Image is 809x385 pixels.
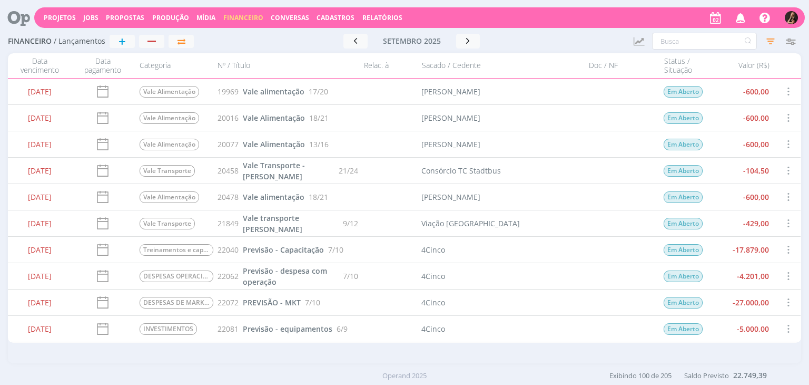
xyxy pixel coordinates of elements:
[41,14,79,22] button: Projetos
[71,56,134,75] div: Data pagamento
[664,86,703,98] span: Em Aberto
[659,56,712,75] div: Status / Situação
[328,244,343,255] span: 7/10
[243,112,305,123] a: Vale Alimentação
[243,297,301,307] span: PREVISÃO - MKT
[309,112,329,123] span: 18/21
[784,8,798,27] button: L
[223,13,263,22] span: Financeiro
[664,218,703,229] span: Em Aberto
[8,342,71,368] div: [DATE]
[8,79,71,104] div: [DATE]
[140,218,195,229] span: Vale Transporte
[309,191,328,203] span: 18/21
[383,36,441,46] span: setembro 2025
[218,139,239,150] span: 20077
[218,165,239,176] span: 20458
[422,112,481,123] div: [PERSON_NAME]
[149,14,192,22] button: Produção
[664,244,703,256] span: Em Aberto
[305,297,320,308] span: 7/10
[218,244,239,255] span: 22040
[110,35,135,48] button: +
[343,271,359,282] span: 7/10
[243,266,327,287] span: Previsão - despesa com operação
[103,14,147,22] button: Propostas
[218,323,239,334] span: 22081
[243,265,339,287] a: Previsão - despesa com operação
[609,371,672,380] span: Exibindo 100 de 205
[243,244,324,255] a: Previsão - Capacitação
[218,218,239,229] span: 21849
[140,271,213,282] span: DESPESAS OPERACIONAIS
[220,14,267,22] button: Financeiro
[712,79,775,104] div: -600,00
[8,184,71,210] div: [DATE]
[422,297,446,308] div: 4Cinco
[218,86,239,97] span: 19969
[243,191,304,203] a: Vale alimentação
[243,213,302,234] span: Vale transporte [PERSON_NAME]
[119,35,126,47] span: +
[8,210,71,236] div: [DATE]
[712,184,775,210] div: -600,00
[106,13,144,22] span: Propostas
[243,297,301,308] a: PREVISÃO - MKT
[193,14,219,22] button: Mídia
[422,139,481,150] div: [PERSON_NAME]
[422,271,446,282] div: 4Cinco
[712,131,775,157] div: -600,00
[309,86,328,97] span: 17/20
[337,323,348,334] span: 6/9
[243,192,304,202] span: Vale alimentação
[422,191,481,203] div: [PERSON_NAME]
[664,139,703,150] span: Em Aberto
[140,191,199,203] span: Vale Alimentação
[140,86,199,98] span: Vale Alimentação
[8,131,71,157] div: [DATE]
[712,263,775,289] div: -4.201,00
[140,165,195,177] span: Vale Transporte
[664,191,703,203] span: Em Aberto
[218,61,250,70] span: Nº / Título
[8,105,71,131] div: [DATE]
[712,56,775,75] div: Valor (R$)
[359,14,406,22] button: Relatórios
[712,158,775,184] div: -104,50
[359,56,417,75] div: Relac. à
[8,237,71,263] div: [DATE]
[243,113,305,123] span: Vale Alimentação
[243,160,305,181] span: Vale Transporte - [PERSON_NAME]
[8,56,71,75] div: Data vencimento
[140,112,199,124] span: Vale Alimentação
[664,112,703,124] span: Em Aberto
[8,290,71,315] div: [DATE]
[44,13,76,22] a: Projetos
[712,210,775,236] div: -429,00
[243,245,324,255] span: Previsão - Capacitação
[243,86,304,97] span: Vale alimentação
[712,342,775,368] div: -25,45
[362,13,402,22] a: Relatórios
[243,86,304,97] a: Vale alimentação
[417,56,548,75] div: Sacado / Cedente
[664,271,703,282] span: Em Aberto
[712,105,775,131] div: -600,00
[684,371,729,380] span: Saldo Previsto
[712,290,775,315] div: -27.000,00
[664,165,703,177] span: Em Aberto
[422,323,446,334] div: 4Cinco
[733,370,767,380] b: 22.749,39
[309,139,329,150] span: 13/16
[8,158,71,184] div: [DATE]
[140,297,213,309] span: DESPESAS DE MARKETING
[243,160,334,182] a: Vale Transporte - [PERSON_NAME]
[422,244,446,255] div: 4Cinco
[664,297,703,309] span: Em Aberto
[712,316,775,342] div: -5.000,00
[243,139,305,150] a: Vale Alimentação
[343,218,359,229] span: 9/12
[548,56,659,75] div: Doc / NF
[422,218,520,229] div: Viação [GEOGRAPHIC_DATA]
[140,244,213,256] span: Treinamentos e capacitações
